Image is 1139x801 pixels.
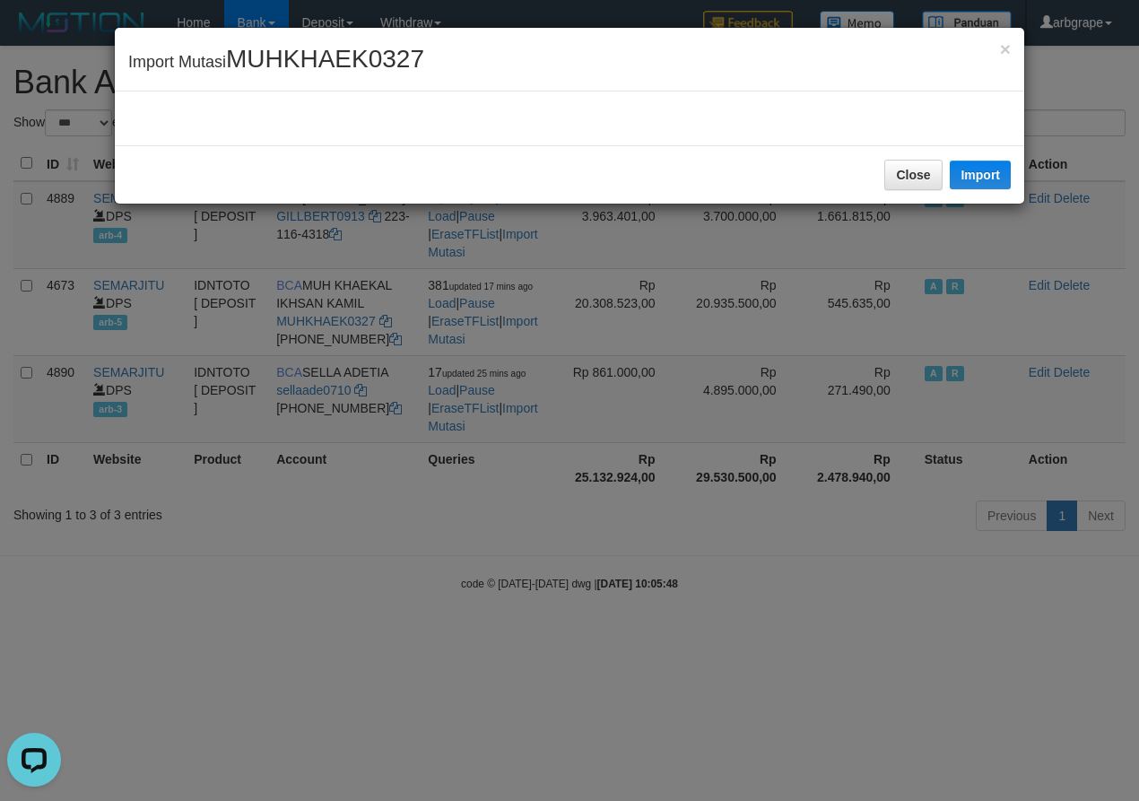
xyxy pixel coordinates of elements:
[1000,39,1011,58] button: Close
[7,7,61,61] button: Open LiveChat chat widget
[128,53,424,71] span: Import Mutasi
[226,45,424,73] span: MUHKHAEK0327
[950,161,1011,189] button: Import
[884,160,942,190] button: Close
[1000,39,1011,59] span: ×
